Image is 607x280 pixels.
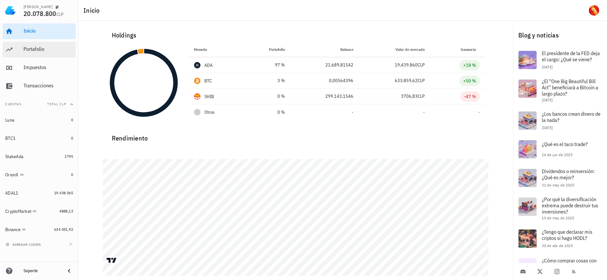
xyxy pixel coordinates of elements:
span: - [478,109,480,115]
div: ADA [204,62,213,68]
span: CLP [418,93,425,99]
span: ¿Tengo que declarar mis criptos si hago HODL? [542,228,592,241]
a: Binance 634.051,92 [3,222,76,237]
div: 299.143,1546 [295,93,353,100]
div: +18 % [463,62,476,68]
span: El presidente de la FED deja el cargo: ¿Qué se viene? [542,50,600,63]
span: CLP [418,62,425,68]
a: ¿El “One Big Beautiful Bill Act” beneficiará a Bitcoin a largo plazo? [DATE] [513,74,607,106]
span: 1795 [65,154,73,159]
div: 3 % [249,77,285,84]
span: 634.051,92 [54,227,73,232]
a: ¿Qué es el taco trade? 16 de jun de 2025 [513,135,607,164]
div: BTC-icon [194,78,200,84]
div: StakeAda [5,154,23,159]
a: OrionX 0 [3,167,76,183]
div: 0 % [249,93,285,100]
a: Dividendos o reinversión: ¿Qué es mejor? 31 de may de 2025 [513,164,607,192]
span: - [423,109,425,115]
div: BTC1 [5,136,16,141]
th: Portafolio [244,42,290,57]
span: 30 de abr de 2025 [542,243,573,248]
div: 21.689,81542 [295,62,353,68]
a: ¿Tengo que declarar mis criptos si hago HODL? 30 de abr de 2025 [513,224,607,253]
div: SHIB-icon [194,93,200,100]
span: 0 [71,172,73,177]
div: Rendimiento [107,128,485,143]
div: avatar [589,5,599,16]
span: agregar cuenta [7,243,41,247]
a: ADAL1 19.438.065 [3,185,76,201]
span: [DATE] [542,125,553,130]
span: ¿El “One Big Beautiful Bill Act” beneficiará a Bitcoin a largo plazo? [542,78,598,97]
div: SHIB [204,93,214,100]
div: 97 % [249,62,285,68]
div: Luna [5,117,14,123]
a: Charting by TradingView [106,257,117,263]
span: Otros [204,109,215,116]
a: Impuestos [3,60,76,76]
span: CLP [56,11,64,17]
span: [DATE] [542,97,553,102]
span: 0 [71,136,73,140]
div: -47 % [464,93,476,100]
div: Holdings [107,25,485,46]
div: OrionX [5,172,19,178]
div: [PERSON_NAME] [23,4,52,9]
div: 0,00564396 [295,77,353,84]
a: ¿Los bancos crean dinero de la nada? [DATE] [513,106,607,135]
button: CuentasTotal CLP [3,96,76,112]
span: Ganancia [461,47,480,52]
a: Inicio [3,23,76,39]
span: 19.438.065 [54,190,73,195]
div: Binance [5,227,21,232]
a: Luna 0 [3,112,76,128]
div: ADA-icon [194,62,200,68]
span: 16 de jun de 2025 [542,152,572,157]
span: 3706,83 [401,93,418,99]
span: 4888,13 [59,209,73,214]
span: [DATE] [542,65,553,69]
div: Impuestos [23,64,73,70]
div: +50 % [463,78,476,84]
a: ¿Por qué la diversificación extrema puede destruir tus inversiones? 15 de may de 2025 [513,192,607,224]
a: El presidente de la FED deja el cargo: ¿Qué se viene? [DATE] [513,46,607,74]
div: ADAL1 [5,190,18,196]
h1: Inicio [83,5,102,16]
div: Inicio [23,28,73,34]
a: BTC1 0 [3,130,76,146]
div: Portafolio [23,46,73,52]
a: Transacciones [3,78,76,94]
th: Valor de mercado [358,42,430,57]
span: CLP [418,78,425,83]
span: 20.078.800 [23,9,56,18]
span: Dividendos o reinversión: ¿Qué es mejor? [542,168,595,181]
span: 0 [71,117,73,122]
a: Portafolio [3,42,76,57]
div: BTC [204,78,212,84]
img: LedgiFi [5,5,16,16]
span: ¿Los bancos crean dinero de la nada? [542,111,600,123]
div: 0 % [249,109,285,116]
button: agregar cuenta [4,241,44,248]
th: Moneda [189,42,244,57]
a: StakeAda 1795 [3,149,76,164]
div: CryptoMarket [5,209,31,214]
span: 15 de may de 2025 [542,215,574,220]
a: CryptoMarket 4888,13 [3,203,76,219]
span: - [351,109,353,115]
span: 31 de may de 2025 [542,183,574,187]
th: Balance [290,42,358,57]
span: Total CLP [47,102,67,106]
span: 19.439.860 [395,62,418,68]
div: Blog y noticias [513,25,607,46]
div: Transacciones [23,82,73,89]
div: Soporte [23,268,60,273]
span: ¿Por qué la diversificación extrema puede destruir tus inversiones? [542,196,598,215]
span: 633.859,62 [395,78,418,83]
span: ¿Qué es el taco trade? [542,141,588,147]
